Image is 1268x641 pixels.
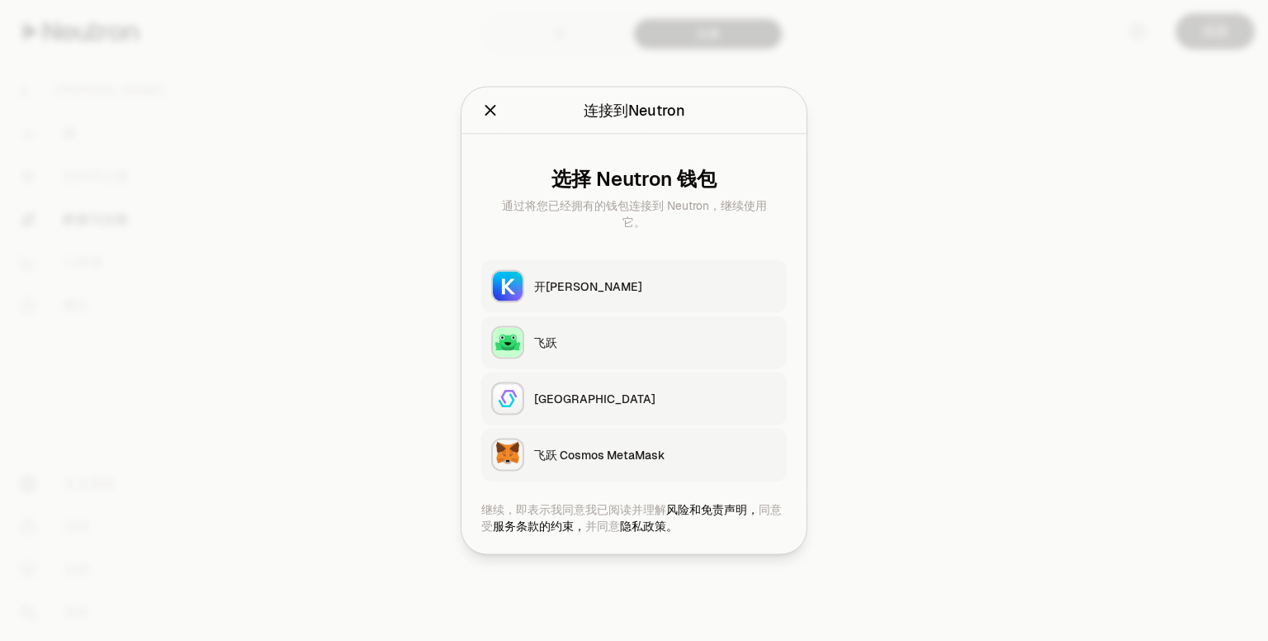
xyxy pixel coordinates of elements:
[481,260,787,313] button: 开普勒开[PERSON_NAME]
[585,519,620,534] font: 并同意
[481,316,787,369] button: 飞跃飞跃
[534,392,655,406] font: [GEOGRAPHIC_DATA]
[628,101,685,120] font: Neutron
[493,519,585,534] a: 服务条款的约束，
[493,272,523,302] img: 开普勒
[666,502,759,517] a: 风险和免责声明，
[620,519,678,534] a: 隐私政策。
[534,335,557,350] font: 飞跃
[481,99,499,122] button: 关闭
[493,384,523,414] img: 宇宙站
[481,373,787,425] button: 宇宙站[GEOGRAPHIC_DATA]
[481,502,666,517] font: 继续，即表示我同意我已阅读并理解
[493,328,523,358] img: 飞跃
[481,429,787,482] button: 飞跃 Cosmos MetaMask飞跃 Cosmos MetaMask
[534,448,665,463] font: 飞跃 Cosmos MetaMask
[534,279,642,294] font: 开[PERSON_NAME]
[551,166,717,192] font: 选择 Neutron 钱包
[502,198,767,230] font: 通过将您已经拥有的钱包连接到 Neutron，继续使用它。
[584,101,628,120] font: 连接到
[493,440,523,470] img: 飞跃 Cosmos MetaMask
